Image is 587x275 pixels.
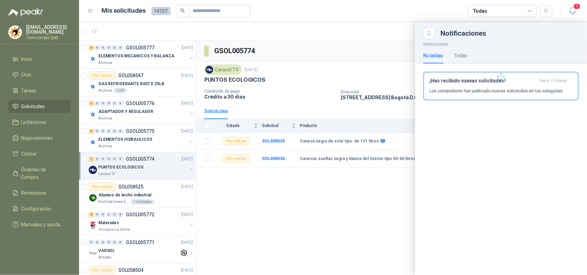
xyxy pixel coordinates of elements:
a: Inicio [8,53,71,66]
span: Órdenes de Compra [21,166,64,181]
span: Solicitudes [21,103,45,110]
span: Configuración [21,205,52,213]
span: 14137 [151,7,171,15]
a: Solicitudes [8,100,71,113]
div: Todas [473,7,487,15]
span: Remisiones [21,189,47,197]
span: Inicio [21,55,32,63]
span: Negociaciones [21,134,53,142]
span: Chat [21,71,32,79]
a: Tareas [8,84,71,97]
a: Cotizar [8,147,71,160]
span: search [180,8,185,13]
a: Negociaciones [8,131,71,145]
span: Manuales y ayuda [21,221,61,228]
span: 1 [573,3,581,10]
img: Company Logo [9,26,22,39]
a: Órdenes de Compra [8,163,71,184]
span: Cotizar [21,150,37,158]
span: Licitaciones [21,118,47,126]
img: Logo peakr [8,8,43,16]
h1: Mis solicitudes [102,6,146,16]
a: Remisiones [8,186,71,199]
a: Chat [8,68,71,81]
div: Notificaciones [441,30,579,37]
a: Configuración [8,202,71,215]
p: [EMAIL_ADDRESS][DOMAIN_NAME] [26,25,71,34]
a: Manuales y ayuda [8,218,71,231]
a: Licitaciones [8,116,71,129]
span: Tareas [21,87,36,94]
button: Close [423,27,435,39]
button: 1 [566,5,579,17]
p: Tornicomple SAS [26,36,71,40]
